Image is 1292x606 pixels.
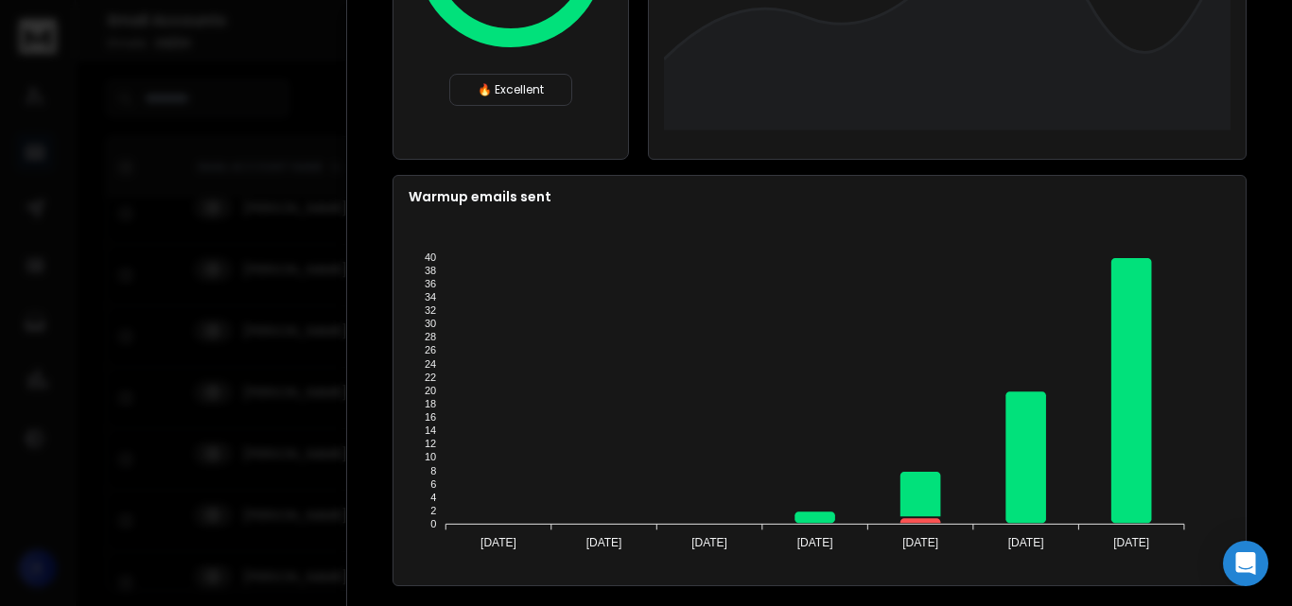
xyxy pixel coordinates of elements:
tspan: 40 [425,251,436,263]
tspan: [DATE] [1113,536,1149,549]
tspan: 20 [425,385,436,396]
p: Warmup emails sent [409,187,1231,206]
tspan: 8 [430,465,436,476]
tspan: 6 [430,478,436,490]
tspan: 36 [425,278,436,289]
tspan: [DATE] [902,536,938,549]
div: 🔥 Excellent [449,74,572,106]
tspan: [DATE] [691,536,727,549]
tspan: 24 [425,358,436,370]
tspan: 30 [425,318,436,329]
tspan: 26 [425,344,436,355]
tspan: [DATE] [1008,536,1044,549]
tspan: 34 [425,291,436,303]
tspan: 14 [425,424,436,436]
tspan: 2 [430,505,436,516]
tspan: 12 [425,438,436,449]
tspan: [DATE] [586,536,622,549]
tspan: 18 [425,398,436,409]
tspan: [DATE] [480,536,516,549]
tspan: 16 [425,411,436,423]
tspan: 22 [425,372,436,383]
tspan: [DATE] [797,536,833,549]
tspan: 38 [425,265,436,276]
tspan: 32 [425,304,436,316]
tspan: 28 [425,331,436,342]
tspan: 10 [425,451,436,462]
tspan: 0 [430,518,436,529]
div: Open Intercom Messenger [1223,541,1268,586]
tspan: 4 [430,492,436,503]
